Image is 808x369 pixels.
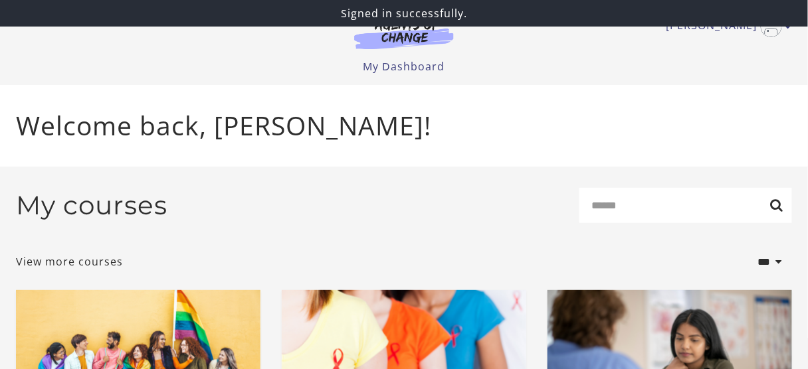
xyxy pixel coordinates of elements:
p: Signed in successfully. [5,5,803,21]
img: Agents of Change Logo [340,19,468,49]
h2: My courses [16,190,167,221]
p: Welcome back, [PERSON_NAME]! [16,106,792,145]
a: My Dashboard [363,59,445,74]
a: Toggle menu [666,16,785,37]
a: View more courses [16,254,123,269]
